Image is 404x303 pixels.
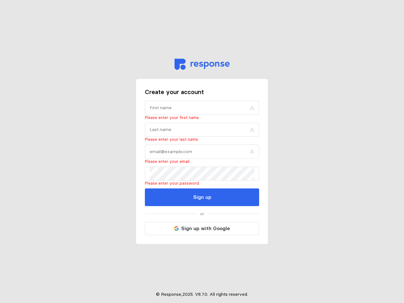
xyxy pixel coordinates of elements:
[145,222,259,235] button: Sign up with Google
[145,115,259,121] p: Please enter your first name.
[150,123,246,137] input: Last name
[145,188,259,206] button: Sign up
[145,88,259,96] h3: Create your account
[150,145,246,158] input: email@example.com
[150,101,246,115] input: First name
[174,226,179,231] img: svg%3e
[145,137,259,142] p: Please enter your last name.
[200,211,204,217] p: or
[145,181,259,186] p: Please enter your password.
[193,193,211,201] p: Sign up
[175,59,230,70] img: svg%3e
[145,159,259,164] p: Please enter your email.
[156,291,248,298] p: © Response, 2025 . V 8.7.0 . All rights reserved.
[181,224,230,232] p: Sign up with Google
